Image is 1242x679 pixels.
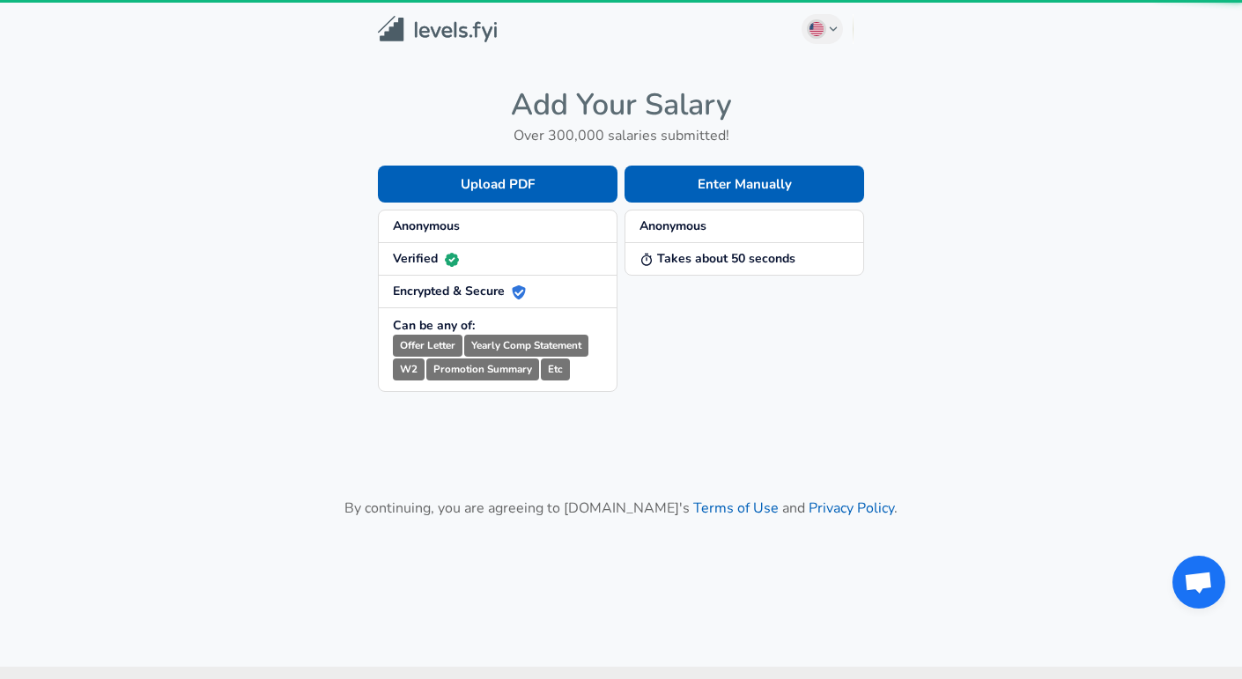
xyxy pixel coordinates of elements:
[378,86,864,123] h4: Add Your Salary
[393,250,459,267] strong: Verified
[639,218,706,234] strong: Anonymous
[693,498,779,518] a: Terms of Use
[393,358,425,380] small: W2
[378,166,617,203] button: Upload PDF
[464,335,588,357] small: Yearly Comp Statement
[426,358,539,380] small: Promotion Summary
[541,358,570,380] small: Etc
[802,14,844,44] button: English (US)
[393,335,462,357] small: Offer Letter
[393,317,475,334] strong: Can be any of:
[393,283,526,299] strong: Encrypted & Secure
[639,250,795,267] strong: Takes about 50 seconds
[810,22,824,36] img: English (US)
[378,123,864,148] h6: Over 300,000 salaries submitted!
[393,218,460,234] strong: Anonymous
[625,166,864,203] button: Enter Manually
[378,16,497,43] img: Levels.fyi
[1172,556,1225,609] div: Open chat
[809,498,894,518] a: Privacy Policy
